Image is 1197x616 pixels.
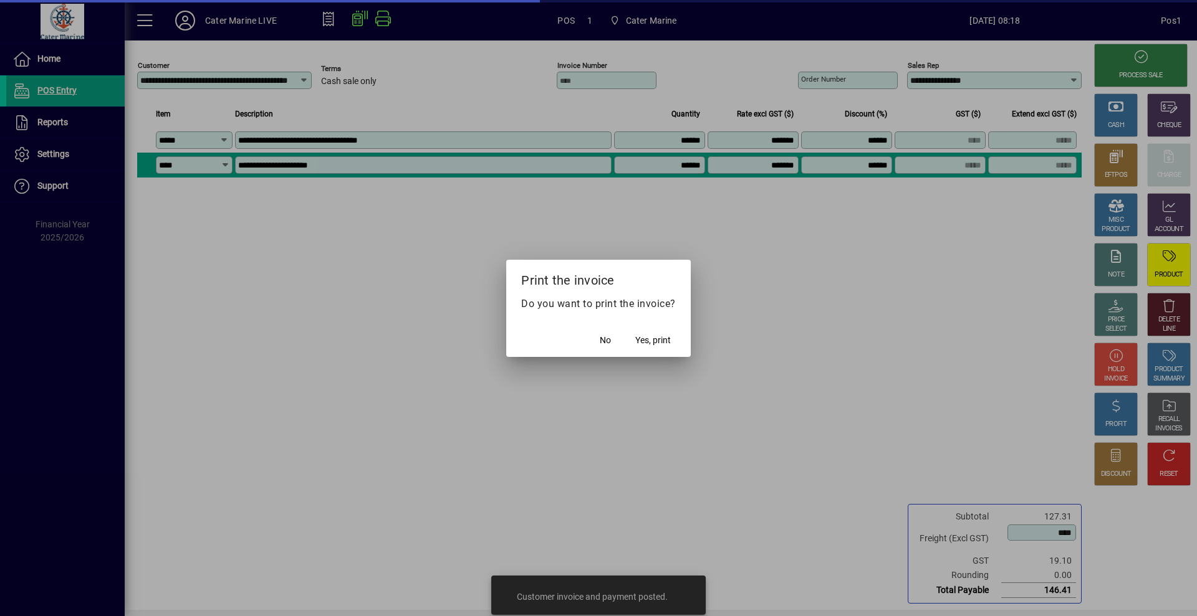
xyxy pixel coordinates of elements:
[521,296,676,311] p: Do you want to print the invoice?
[585,329,625,352] button: No
[506,260,691,296] h2: Print the invoice
[635,334,671,347] span: Yes, print
[630,329,676,352] button: Yes, print
[600,334,611,347] span: No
